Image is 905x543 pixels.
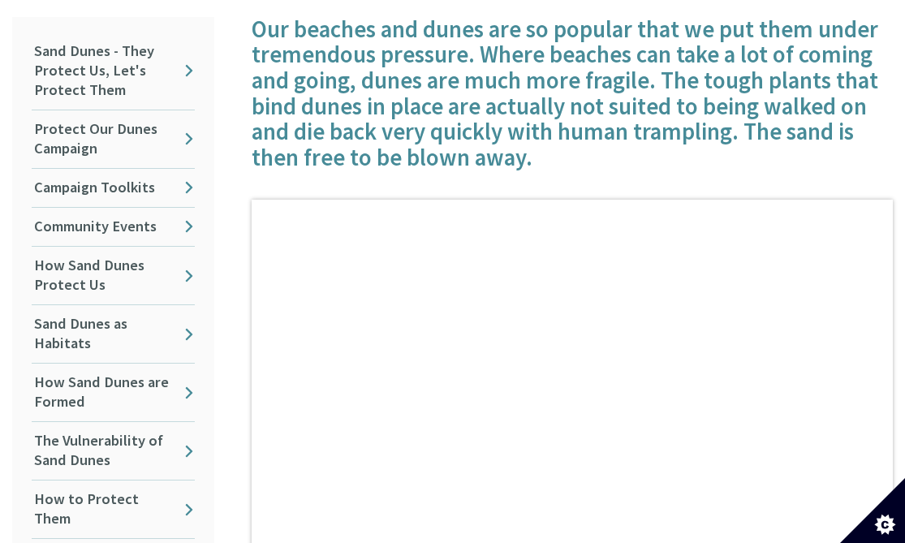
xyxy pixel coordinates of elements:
[32,208,195,246] a: Community Events
[32,481,195,538] a: How to Protect Them
[32,32,195,110] a: Sand Dunes - They Protect Us, Let's Protect Them
[32,305,195,363] a: Sand Dunes as Habitats
[840,478,905,543] button: Set cookie preferences
[32,364,195,421] a: How Sand Dunes are Formed
[32,247,195,304] a: How Sand Dunes Protect Us
[252,17,893,171] h4: Our beaches and dunes are so popular that we put them under tremendous pressure. Where beaches ca...
[32,422,195,480] a: The Vulnerability of Sand Dunes
[32,169,195,207] a: Campaign Toolkits
[32,110,195,168] a: Protect Our Dunes Campaign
